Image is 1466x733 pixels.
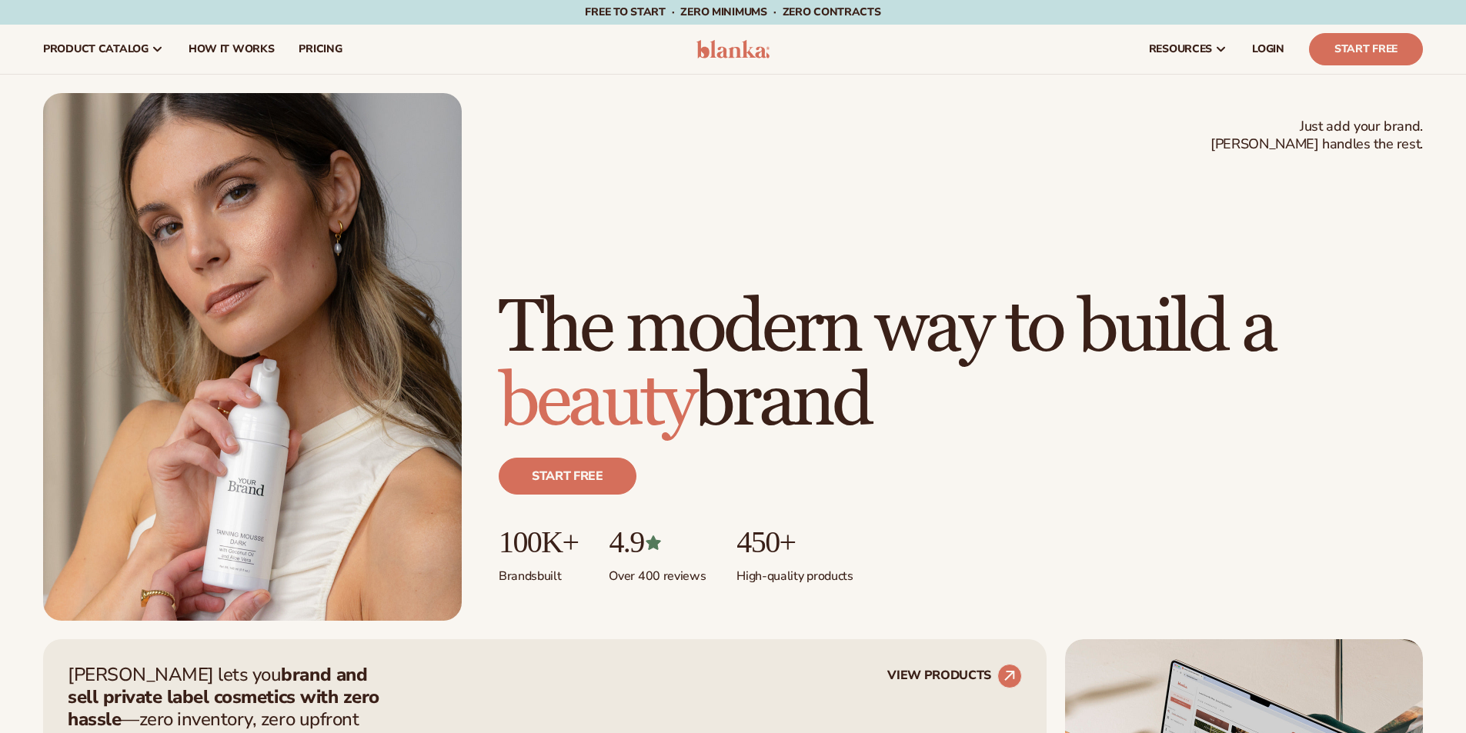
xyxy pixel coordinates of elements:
a: pricing [286,25,354,74]
h1: The modern way to build a brand [499,292,1423,439]
strong: brand and sell private label cosmetics with zero hassle [68,662,379,731]
span: beauty [499,357,694,447]
span: product catalog [43,43,149,55]
p: High-quality products [736,559,853,585]
p: 100K+ [499,525,578,559]
p: Over 400 reviews [609,559,706,585]
span: LOGIN [1252,43,1284,55]
a: How It Works [176,25,287,74]
p: 450+ [736,525,853,559]
p: Brands built [499,559,578,585]
img: Female holding tanning mousse. [43,93,462,621]
span: pricing [299,43,342,55]
p: 4.9 [609,525,706,559]
a: Start free [499,458,636,495]
a: Start Free [1309,33,1423,65]
a: product catalog [31,25,176,74]
a: LOGIN [1240,25,1297,74]
span: resources [1149,43,1212,55]
img: logo [696,40,770,58]
span: Just add your brand. [PERSON_NAME] handles the rest. [1211,118,1423,154]
span: Free to start · ZERO minimums · ZERO contracts [585,5,880,19]
span: How It Works [189,43,275,55]
a: resources [1137,25,1240,74]
a: VIEW PRODUCTS [887,664,1022,688]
